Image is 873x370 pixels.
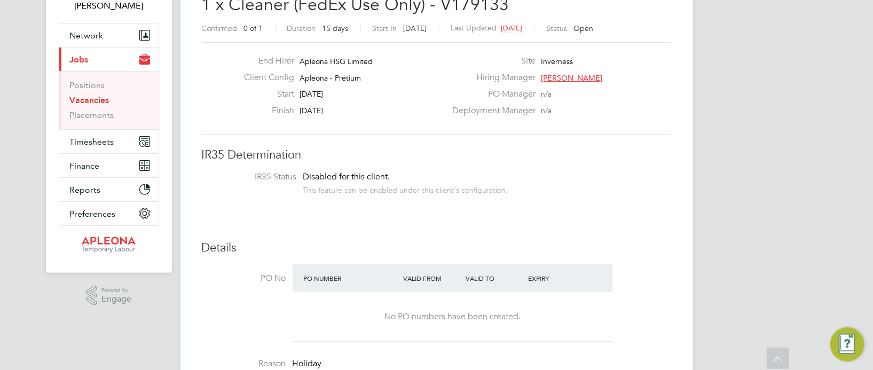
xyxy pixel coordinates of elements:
label: PO Manager [446,89,536,100]
a: Placements [70,110,114,120]
div: Expiry [525,269,588,288]
span: Reports [70,185,101,195]
span: 0 of 1 [244,23,263,33]
button: Engage Resource Center [830,327,864,361]
img: apleona-logo-retina.png [82,237,136,254]
label: Site [446,56,536,67]
label: End Hirer [235,56,294,67]
a: Powered byEngage [86,286,131,306]
button: Preferences [59,202,159,225]
div: No PO numbers have been created. [303,311,602,322]
a: Vacancies [70,95,109,105]
button: Reports [59,178,159,201]
label: Deployment Manager [446,105,536,116]
label: Client Config [235,72,294,83]
label: Confirmed [202,23,238,33]
span: Preferences [70,209,116,219]
a: Go to home page [59,237,159,254]
div: Valid From [400,269,463,288]
span: Apleona HSG Limited [300,57,373,66]
label: Start In [373,23,397,33]
div: Jobs [59,71,159,129]
span: n/a [541,106,552,115]
label: Start [235,89,294,100]
span: Holiday [293,358,322,369]
span: [DATE] [300,89,323,99]
label: Finish [235,105,294,116]
div: This feature can be enabled under this client's configuration. [303,183,508,195]
div: PO Number [301,269,401,288]
label: PO No [202,273,286,284]
span: Apleona - Pretium [300,73,361,83]
span: Network [70,30,104,41]
span: Powered by [101,286,131,295]
span: Timesheets [70,137,114,147]
h3: IR35 Determination [202,147,672,163]
label: Status [547,23,568,33]
span: Open [574,23,594,33]
span: [DATE] [501,23,523,33]
span: [DATE] [404,23,427,33]
span: Engage [101,295,131,304]
h3: Details [202,240,672,256]
label: Last Updated [451,23,497,33]
button: Timesheets [59,130,159,153]
label: Duration [287,23,316,33]
span: Inverness [541,57,573,66]
button: Network [59,23,159,47]
label: Hiring Manager [446,72,536,83]
span: 15 days [323,23,349,33]
span: Jobs [70,54,89,65]
label: IR35 Status [213,171,297,183]
label: Reason [202,358,286,369]
span: [PERSON_NAME] [541,73,602,83]
button: Finance [59,154,159,177]
div: Valid To [463,269,525,288]
button: Jobs [59,48,159,71]
span: Disabled for this client. [303,171,390,182]
span: n/a [541,89,552,99]
a: Positions [70,80,105,90]
span: Finance [70,161,100,171]
span: [DATE] [300,106,323,115]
